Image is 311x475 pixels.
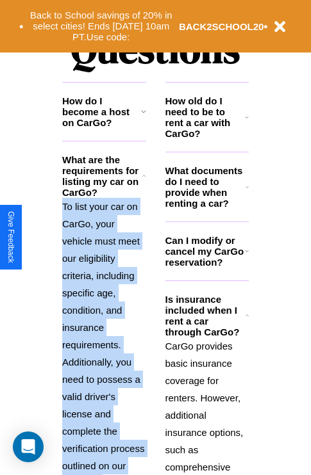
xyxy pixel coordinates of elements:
div: Open Intercom Messenger [13,431,44,462]
div: Give Feedback [6,211,15,263]
h3: Can I modify or cancel my CarGo reservation? [165,235,245,268]
h3: What are the requirements for listing my car on CarGo? [62,154,142,198]
button: Back to School savings of 20% in select cities! Ends [DATE] 10am PT.Use code: [24,6,179,46]
h3: Is insurance included when I rent a car through CarGo? [165,294,246,337]
b: BACK2SCHOOL20 [179,21,264,32]
h3: How old do I need to be to rent a car with CarGo? [165,95,246,139]
h3: What documents do I need to provide when renting a car? [165,165,246,209]
h3: How do I become a host on CarGo? [62,95,141,128]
